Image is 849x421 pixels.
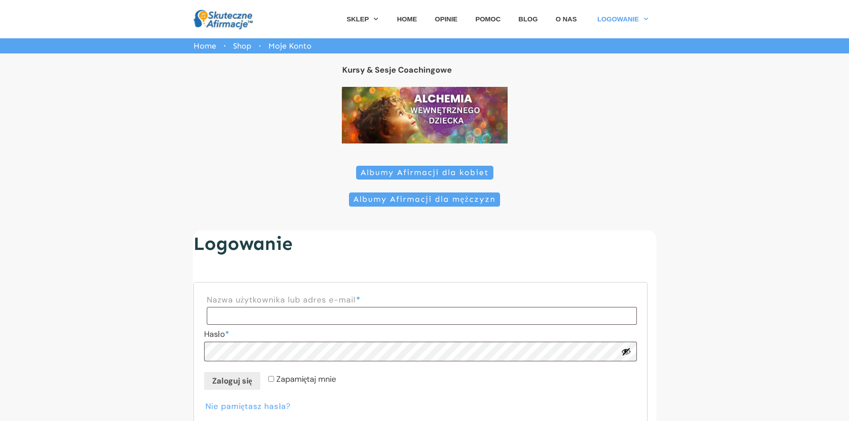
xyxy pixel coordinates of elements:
span: LOGOWANIE [597,12,639,26]
span: Home [193,41,216,51]
label: Nazwa użytkownika lub adres e-mail [207,293,637,307]
h2: Logowanie [193,231,648,266]
a: POMOC [476,12,501,26]
input: Zapamiętaj mnie [268,376,274,382]
button: Pokaż hasło [621,347,631,356]
a: Shop [233,39,251,53]
span: Albumy Afirmacji dla kobiet [361,168,489,178]
span: Albumy Afirmacji dla mężczyzn [353,195,496,204]
a: Nie pamiętasz hasła? [205,401,291,412]
label: Hasło [204,327,637,341]
a: OPINIE [435,12,458,26]
a: Kursy & Sesje Coachingowe [342,65,452,75]
span: SKLEP [347,12,369,26]
img: ALCHEMIA Wewnetrznego Dziecka (1170 x 400 px) [342,87,508,143]
a: BLOG [518,12,537,26]
a: Home [193,39,216,53]
a: HOME [397,12,417,26]
button: Zaloguj się [204,372,260,390]
a: Albumy Afirmacji dla mężczyzn [349,192,500,207]
a: LOGOWANIE [597,12,649,26]
span: Zapamiętaj mnie [276,374,336,384]
a: Albumy Afirmacji dla kobiet [356,166,493,180]
a: O NAS [556,12,577,26]
a: SKLEP [347,12,379,26]
span: Moje Konto [268,39,312,53]
span: Shop [233,41,251,51]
